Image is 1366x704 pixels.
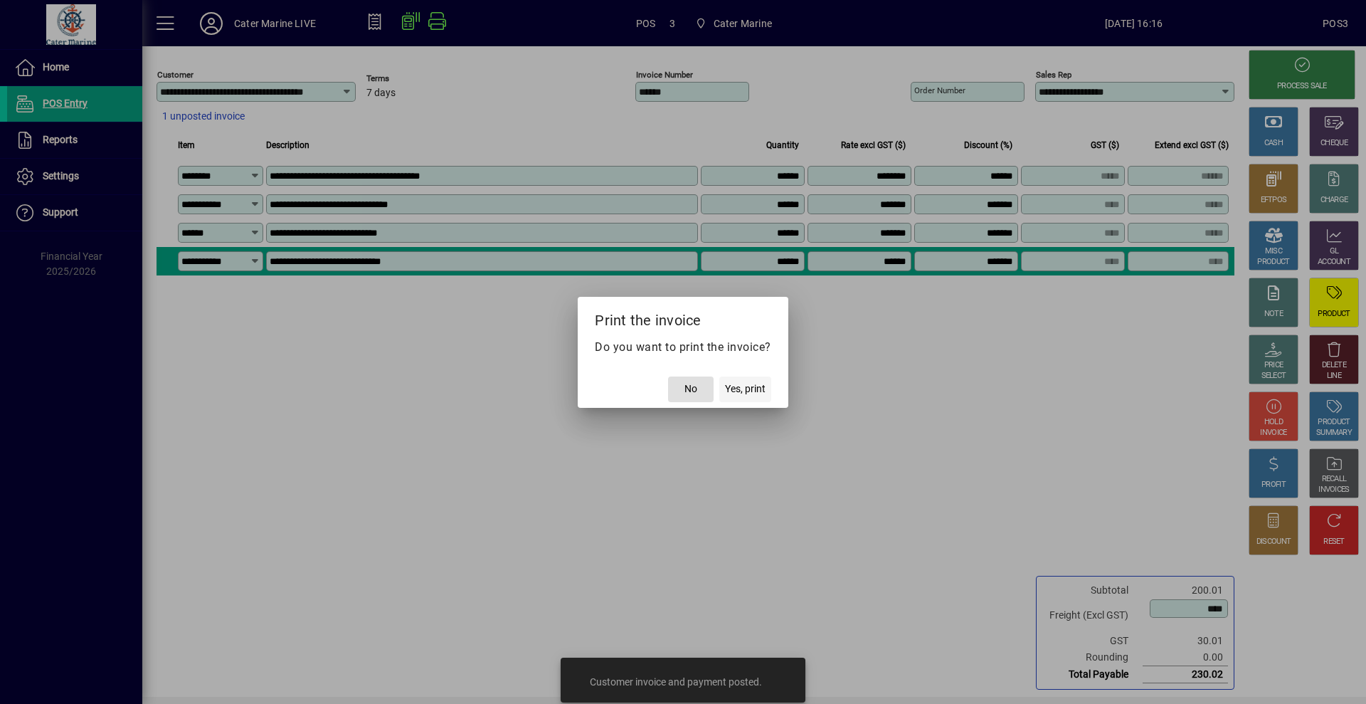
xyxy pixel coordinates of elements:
[595,339,771,356] p: Do you want to print the invoice?
[684,382,697,396] span: No
[719,377,771,402] button: Yes, print
[668,377,714,402] button: No
[725,382,766,396] span: Yes, print
[578,297,788,338] h2: Print the invoice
